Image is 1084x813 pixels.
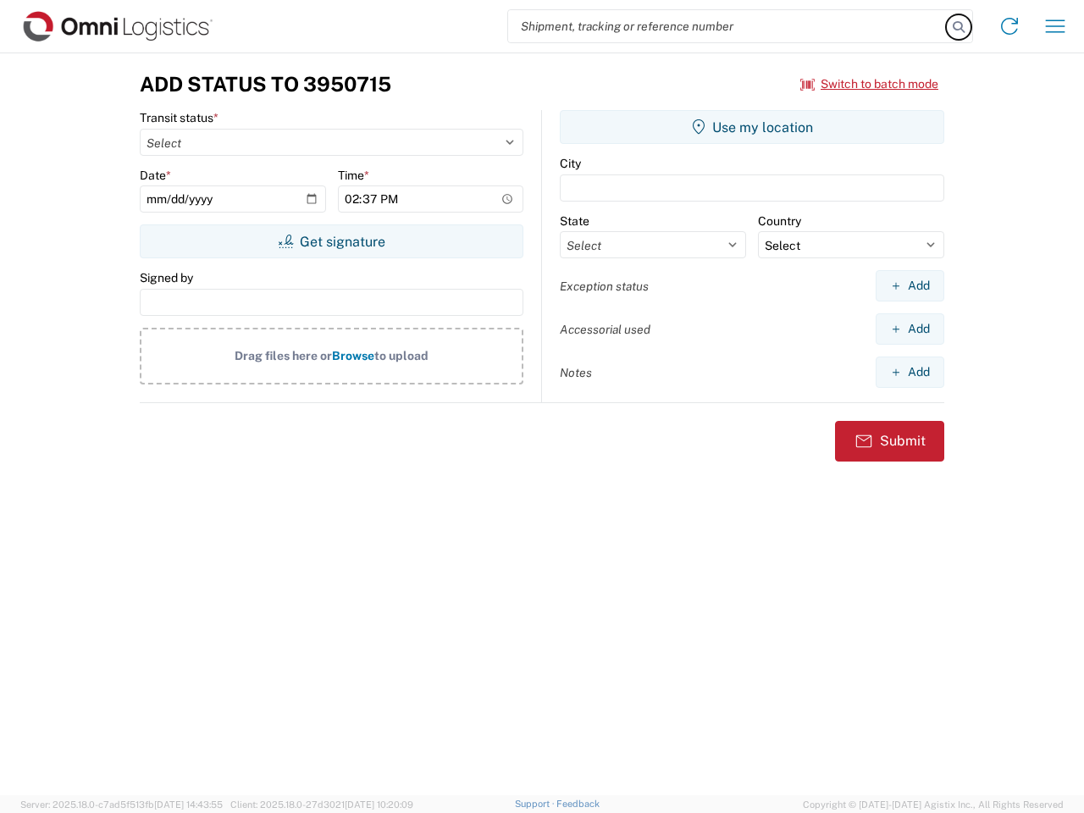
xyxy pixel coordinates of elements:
[20,799,223,810] span: Server: 2025.18.0-c7ad5f513fb
[560,279,649,294] label: Exception status
[560,156,581,171] label: City
[235,349,332,362] span: Drag files here or
[758,213,801,229] label: Country
[140,110,218,125] label: Transit status
[508,10,947,42] input: Shipment, tracking or reference number
[876,313,944,345] button: Add
[345,799,413,810] span: [DATE] 10:20:09
[515,799,557,809] a: Support
[560,365,592,380] label: Notes
[140,72,391,97] h3: Add Status to 3950715
[332,349,374,362] span: Browse
[560,322,650,337] label: Accessorial used
[560,110,944,144] button: Use my location
[140,224,523,258] button: Get signature
[803,797,1064,812] span: Copyright © [DATE]-[DATE] Agistix Inc., All Rights Reserved
[876,270,944,301] button: Add
[876,357,944,388] button: Add
[154,799,223,810] span: [DATE] 14:43:55
[374,349,429,362] span: to upload
[140,270,193,285] label: Signed by
[835,421,944,462] button: Submit
[560,213,589,229] label: State
[140,168,171,183] label: Date
[230,799,413,810] span: Client: 2025.18.0-27d3021
[556,799,600,809] a: Feedback
[338,168,369,183] label: Time
[800,70,938,98] button: Switch to batch mode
